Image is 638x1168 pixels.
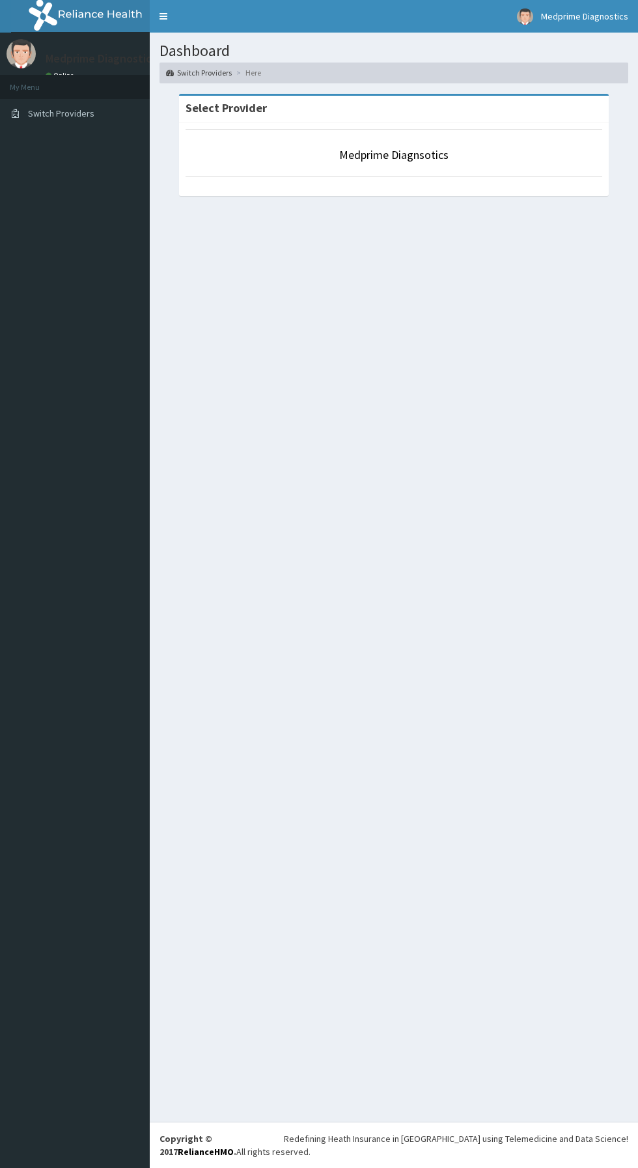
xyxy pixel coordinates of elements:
[7,39,36,68] img: User Image
[186,100,267,115] strong: Select Provider
[284,1132,628,1145] div: Redefining Heath Insurance in [GEOGRAPHIC_DATA] using Telemedicine and Data Science!
[46,71,77,80] a: Online
[166,67,232,78] a: Switch Providers
[150,1122,638,1168] footer: All rights reserved.
[159,1133,236,1158] strong: Copyright © 2017 .
[178,1146,234,1158] a: RelianceHMO
[28,107,94,119] span: Switch Providers
[517,8,533,25] img: User Image
[233,67,261,78] li: Here
[541,10,628,22] span: Medprime Diagnostics
[159,42,628,59] h1: Dashboard
[46,53,157,64] p: Medprime Diagnostics
[339,147,449,162] a: Medprime Diagnsotics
